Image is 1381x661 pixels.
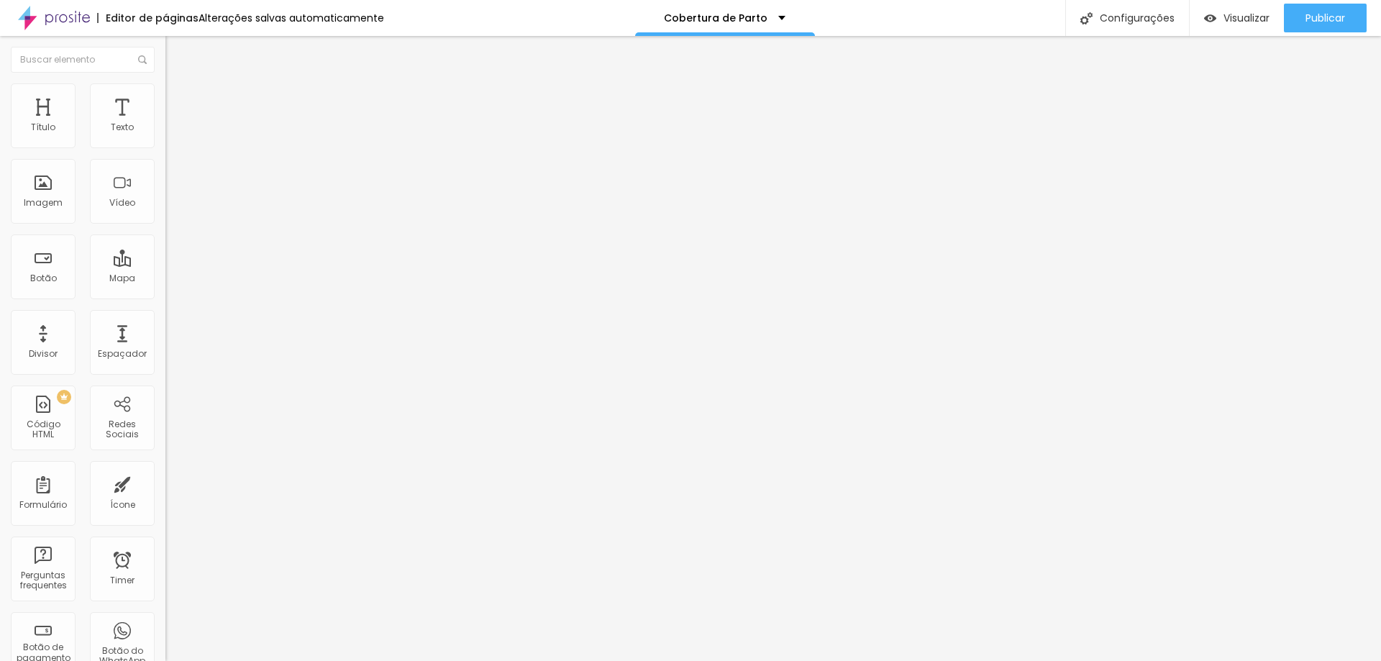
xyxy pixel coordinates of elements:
[1305,12,1345,24] span: Publicar
[1223,12,1270,24] span: Visualizar
[165,36,1381,661] iframe: Editor
[14,419,71,440] div: Código HTML
[31,122,55,132] div: Título
[1080,12,1093,24] img: Icone
[94,419,150,440] div: Redes Sociais
[97,13,199,23] div: Editor de páginas
[109,198,135,208] div: Vídeo
[14,570,71,591] div: Perguntas frequentes
[138,55,147,64] img: Icone
[110,575,135,585] div: Timer
[199,13,384,23] div: Alterações salvas automaticamente
[111,122,134,132] div: Texto
[19,500,67,510] div: Formulário
[30,273,57,283] div: Botão
[11,47,155,73] input: Buscar elemento
[664,13,767,23] p: Cobertura de Parto
[98,349,147,359] div: Espaçador
[24,198,63,208] div: Imagem
[110,500,135,510] div: Ícone
[1204,12,1216,24] img: view-1.svg
[109,273,135,283] div: Mapa
[1190,4,1284,32] button: Visualizar
[1284,4,1367,32] button: Publicar
[29,349,58,359] div: Divisor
